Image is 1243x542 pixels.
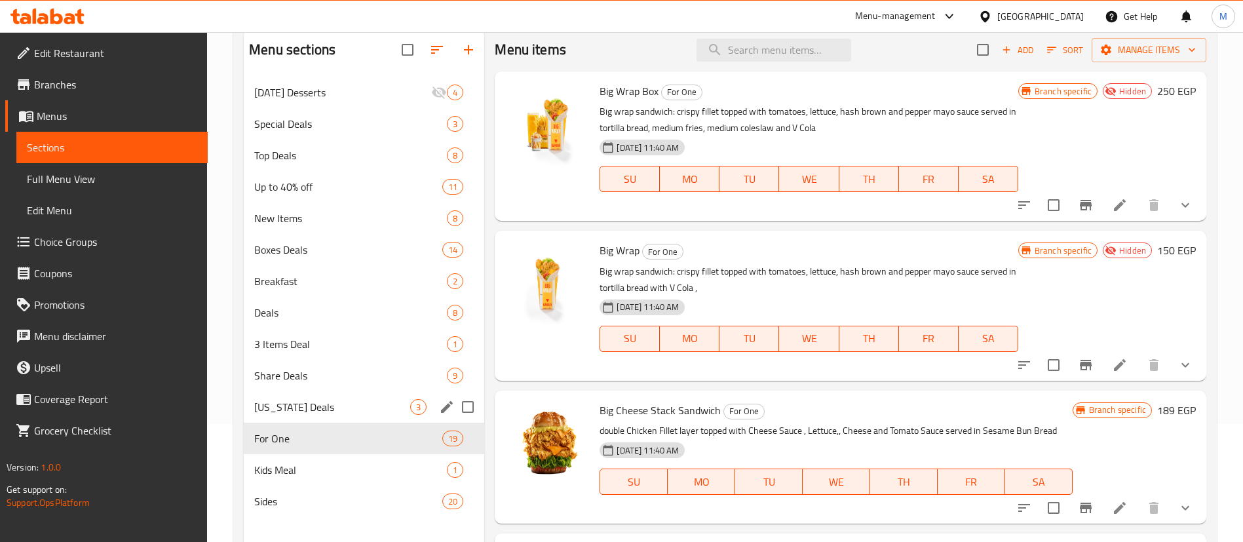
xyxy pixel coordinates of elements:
button: Add section [453,34,484,66]
a: Grocery Checklist [5,415,208,446]
button: edit [437,397,457,417]
div: Deals [254,305,447,320]
button: delete [1138,189,1170,221]
span: Kids Meal [254,462,447,478]
h6: 250 EGP [1157,82,1196,100]
a: Support.OpsPlatform [7,494,90,511]
span: FR [943,473,1000,492]
svg: Show Choices [1177,500,1193,516]
a: Menu disclaimer [5,320,208,352]
span: [DATE] 11:40 AM [611,142,684,154]
div: Kids Meal1 [244,454,484,486]
a: Edit Restaurant [5,37,208,69]
button: SA [959,326,1018,352]
div: [DATE] Desserts4 [244,77,484,108]
div: New Items [254,210,447,226]
div: Up to 40% off11 [244,171,484,203]
span: TU [740,473,797,492]
span: Breakfast [254,273,447,289]
p: Big wrap sandwich: crispy fillet topped with tomatoes, lettuce, hash brown and pepper mayo sauce ... [600,104,1018,136]
div: items [442,242,463,258]
a: Upsell [5,352,208,383]
span: For One [643,244,683,260]
div: [GEOGRAPHIC_DATA] [997,9,1084,24]
div: items [442,179,463,195]
span: Manage items [1102,42,1196,58]
span: Add item [997,40,1039,60]
div: Boxes Deals14 [244,234,484,265]
span: MO [673,473,730,492]
div: Kansas Deals [254,399,410,415]
span: TU [725,329,774,348]
button: TH [839,326,899,352]
div: items [410,399,427,415]
span: WE [784,170,833,189]
div: Breakfast2 [244,265,484,297]
span: MO [665,170,714,189]
div: New Items8 [244,203,484,234]
span: Branches [34,77,197,92]
span: WE [808,473,865,492]
span: Top Deals [254,147,447,163]
div: Share Deals9 [244,360,484,391]
button: Branch-specific-item [1070,349,1101,381]
div: For One [661,85,702,100]
span: Version: [7,459,39,476]
span: 8 [448,212,463,225]
div: Boxes Deals [254,242,442,258]
span: Upsell [34,360,197,376]
span: Select to update [1040,351,1067,379]
span: M [1219,9,1227,24]
a: Choice Groups [5,226,208,258]
span: Hidden [1114,244,1151,257]
div: Deals8 [244,297,484,328]
span: 20 [443,495,463,508]
button: TH [870,469,938,495]
span: 1 [448,338,463,351]
div: Special Deals3 [244,108,484,140]
div: items [447,336,463,352]
span: Select to update [1040,191,1067,219]
button: SU [600,326,660,352]
img: Big Cheese Stack Sandwich [505,401,589,485]
div: For One [642,244,683,260]
button: SU [600,166,660,192]
span: Branch specific [1029,244,1097,257]
div: For One [254,431,442,446]
div: items [447,462,463,478]
div: 3 Items Deal [254,336,447,352]
img: Big Wrap Box [505,82,589,166]
span: Branch specific [1084,404,1151,416]
div: items [447,116,463,132]
span: Sort items [1039,40,1092,60]
a: Coupons [5,258,208,289]
div: 3 Items Deal1 [244,328,484,360]
span: Select to update [1040,494,1067,522]
span: Branch specific [1029,85,1097,98]
span: 19 [443,433,463,445]
span: Select section [969,36,997,64]
span: Big Wrap Box [600,81,659,101]
span: TH [845,170,894,189]
button: SU [600,469,668,495]
button: Manage items [1092,38,1206,62]
span: For One [662,85,702,100]
a: Edit menu item [1112,500,1128,516]
p: double Chicken Fillet layer topped with Cheese Sauce , Lettuce,, Cheese and Tomato Sauce served i... [600,423,1072,439]
button: FR [899,326,959,352]
svg: Show Choices [1177,357,1193,373]
span: Menus [37,108,197,124]
p: Big wrap sandwich: crispy fillet topped with tomatoes, lettuce, hash brown and pepper mayo sauce ... [600,263,1018,296]
a: Promotions [5,289,208,320]
span: Edit Restaurant [34,45,197,61]
span: Select all sections [394,36,421,64]
span: 11 [443,181,463,193]
span: Edit Menu [27,203,197,218]
h6: 189 EGP [1157,401,1196,419]
div: Menu-management [855,9,936,24]
span: Big Wrap [600,241,640,260]
span: FR [904,170,953,189]
button: TH [839,166,899,192]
